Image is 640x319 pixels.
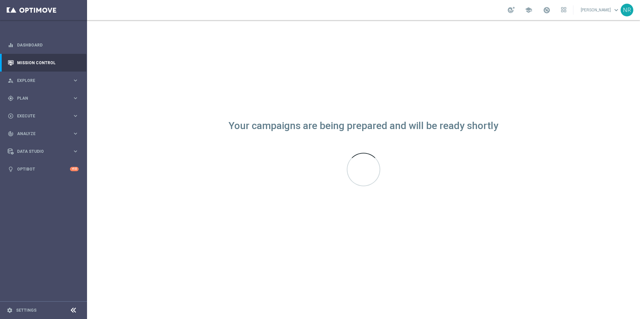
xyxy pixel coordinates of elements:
i: play_circle_outline [8,113,14,119]
i: lightbulb [8,166,14,172]
span: keyboard_arrow_down [613,6,620,14]
div: Plan [8,95,72,101]
button: play_circle_outline Execute keyboard_arrow_right [7,113,79,119]
span: Data Studio [17,149,72,153]
span: Plan [17,96,72,100]
i: keyboard_arrow_right [72,113,79,119]
span: Analyze [17,132,72,136]
i: keyboard_arrow_right [72,95,79,101]
button: Mission Control [7,60,79,66]
button: track_changes Analyze keyboard_arrow_right [7,131,79,136]
span: school [525,6,532,14]
i: settings [7,307,13,313]
a: Mission Control [17,54,79,72]
div: Your campaigns are being prepared and will be ready shortly [229,123,498,129]
span: Explore [17,79,72,83]
i: keyboard_arrow_right [72,148,79,154]
button: Data Studio keyboard_arrow_right [7,149,79,154]
div: Mission Control [8,54,79,72]
button: gps_fixed Plan keyboard_arrow_right [7,96,79,101]
i: person_search [8,78,14,84]
i: track_changes [8,131,14,137]
i: keyboard_arrow_right [72,130,79,137]
div: Analyze [8,131,72,137]
div: +10 [70,167,79,171]
button: equalizer Dashboard [7,42,79,48]
i: keyboard_arrow_right [72,77,79,84]
div: Execute [8,113,72,119]
a: Settings [16,308,36,312]
div: Optibot [8,160,79,178]
a: Dashboard [17,36,79,54]
span: Execute [17,114,72,118]
button: person_search Explore keyboard_arrow_right [7,78,79,83]
div: Dashboard [8,36,79,54]
button: lightbulb Optibot +10 [7,167,79,172]
i: equalizer [8,42,14,48]
a: Optibot [17,160,70,178]
div: Explore [8,78,72,84]
a: [PERSON_NAME]keyboard_arrow_down [580,5,621,15]
i: gps_fixed [8,95,14,101]
div: Data Studio [8,148,72,154]
div: NR [621,4,633,16]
